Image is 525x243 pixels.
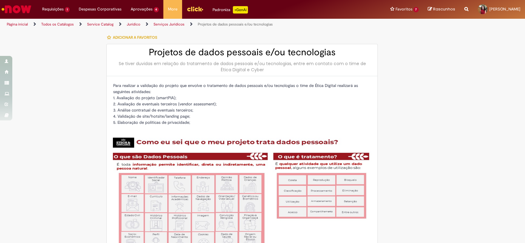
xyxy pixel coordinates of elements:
span: Adicionar a Favoritos [113,35,157,40]
a: Jurídico [127,22,140,27]
span: 7 [413,7,419,12]
a: Página inicial [7,22,28,27]
a: Service Catalog [87,22,113,27]
span: Rascunhos [433,6,455,12]
span: Requisições [42,6,64,12]
ul: Trilhas de página [5,19,345,30]
a: Rascunhos [428,6,455,12]
a: Serviços Juridicos [153,22,185,27]
p: +GenAi [233,6,248,14]
img: click_logo_yellow_360x200.png [187,4,203,14]
button: Adicionar a Favoritos [106,31,160,44]
span: Aprovações [131,6,153,12]
div: Se tiver duvidas em relação do tratamento de dados pessoais e/ou tecnologias, entre em contato co... [113,61,371,73]
a: Todos os Catálogos [41,22,74,27]
img: ServiceNow [1,3,32,15]
span: Despesas Corporativas [79,6,121,12]
span: Favoritos [395,6,412,12]
h2: Projetos de dados pessoais e/ou tecnologias [113,47,371,57]
div: Padroniza [213,6,248,14]
span: 1 [65,7,70,12]
span: 4 [154,7,159,12]
span: [PERSON_NAME] [489,6,520,12]
a: Projetos de dados pessoais e/ou tecnologias [198,22,273,27]
span: Para realizar a validação do projeto que envolve o tratamento de dados pessoais e/ou tecnologias ... [113,83,358,125]
span: More [168,6,177,12]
